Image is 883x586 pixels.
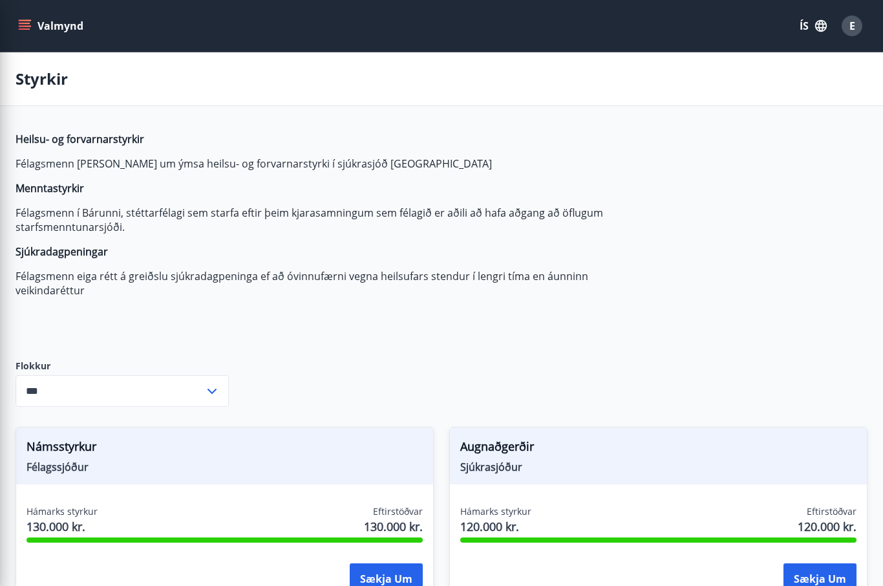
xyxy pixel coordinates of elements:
[16,14,89,38] button: menu
[16,68,68,90] p: Styrkir
[460,518,531,535] span: 120.000 kr.
[16,206,626,234] p: Félagsmenn í Bárunni, stéttarfélagi sem starfa eftir þeim kjarasamningum sem félagið er aðili að ...
[849,19,855,33] span: E
[27,505,98,518] span: Hámarks styrkur
[27,438,423,460] span: Námsstyrkur
[27,460,423,474] span: Félagssjóður
[27,518,98,535] span: 130.000 kr.
[836,10,867,41] button: E
[16,360,229,373] label: Flokkur
[16,269,626,298] p: Félagsmenn eiga rétt á greiðslu sjúkradagpeninga ef að óvinnufærni vegna heilsufars stendur í len...
[16,157,626,171] p: Félagsmenn [PERSON_NAME] um ýmsa heilsu- og forvarnarstyrki í sjúkrasjóð [GEOGRAPHIC_DATA]
[460,505,531,518] span: Hámarks styrkur
[364,518,423,535] span: 130.000 kr.
[16,181,84,195] strong: Menntastyrkir
[16,132,144,146] strong: Heilsu- og forvarnarstyrkir
[373,505,423,518] span: Eftirstöðvar
[807,505,856,518] span: Eftirstöðvar
[460,460,856,474] span: Sjúkrasjóður
[460,438,856,460] span: Augnaðgerðir
[16,244,108,259] strong: Sjúkradagpeningar
[793,14,834,38] button: ÍS
[798,518,856,535] span: 120.000 kr.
